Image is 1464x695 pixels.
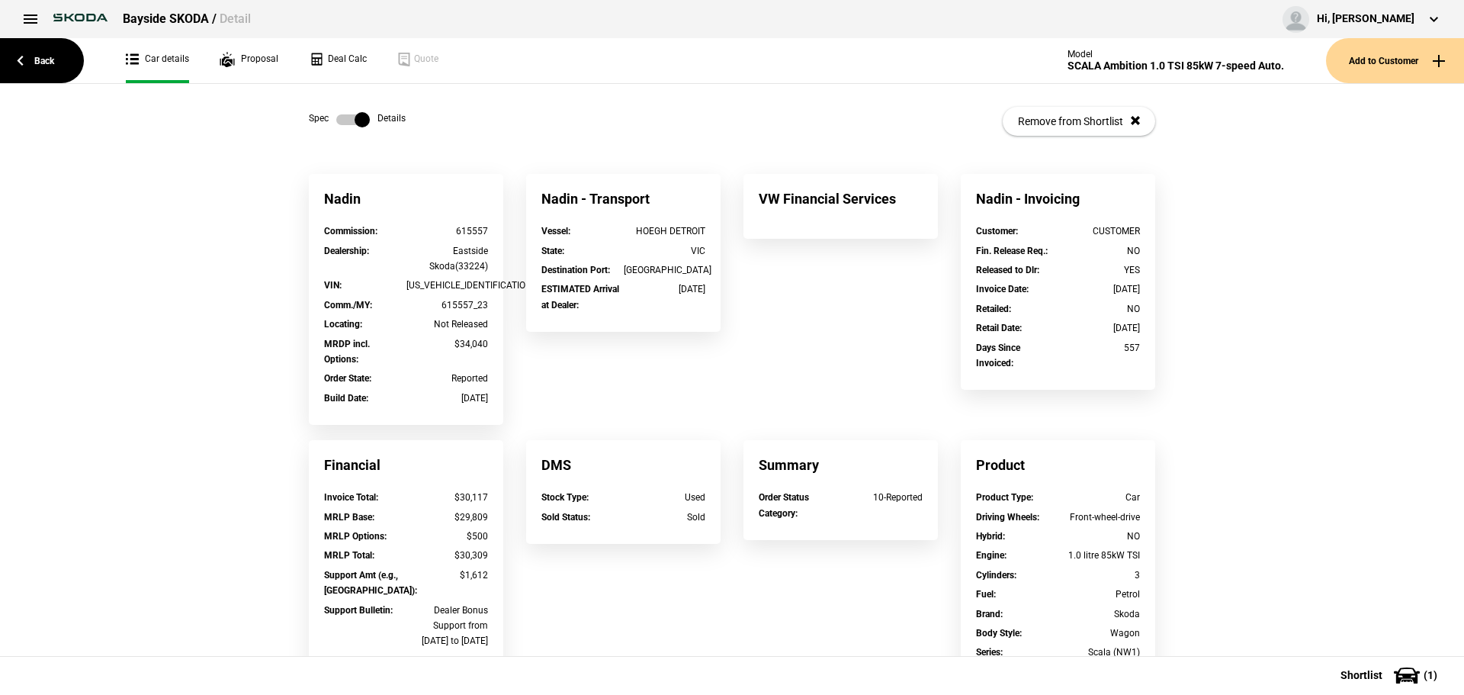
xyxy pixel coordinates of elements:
strong: Cylinders : [976,570,1016,581]
div: Summary [743,440,938,490]
strong: Order Status Category : [759,492,809,518]
strong: Stock Type : [541,492,589,503]
div: Nadin - Invoicing [961,174,1155,224]
div: Product [961,440,1155,490]
div: Front-wheel-drive [1058,510,1141,525]
strong: Body Style : [976,628,1022,639]
strong: Retail Date : [976,323,1022,333]
strong: Locating : [324,319,362,330]
div: 615557 [406,224,489,239]
strong: Fin. Release Req. : [976,246,1048,256]
div: $29,809 [406,510,489,525]
span: Detail [220,11,251,26]
div: HOEGH DETROIT [624,224,706,239]
div: 615557_23 [406,298,489,313]
strong: Order State : [324,373,371,384]
strong: VIN : [324,280,342,291]
div: [DATE] [1058,282,1141,297]
strong: State : [541,246,564,256]
div: NO [1058,243,1141,259]
div: $30,309 [406,548,489,563]
div: Nadin [309,174,503,224]
div: $1,612 [406,568,489,583]
div: Petrol [1058,587,1141,602]
div: [GEOGRAPHIC_DATA] [624,262,706,278]
div: Model [1067,49,1284,60]
strong: Support Comment : [324,655,401,666]
div: Eastside Skoda(33224) [406,243,489,275]
strong: Hybrid : [976,531,1005,542]
strong: Engine : [976,550,1006,561]
strong: Build Date : [324,393,368,404]
div: Not Released [406,317,489,332]
strong: Support Amt (e.g., [GEOGRAPHIC_DATA]) : [324,570,417,596]
strong: Comm./MY : [324,300,372,310]
strong: Support Bulletin : [324,605,393,616]
strong: MRLP Base : [324,512,374,523]
div: 3 [1058,568,1141,583]
strong: Series : [976,647,1003,658]
div: [DATE] [624,282,706,297]
div: Bayside SKODA / [123,11,251,27]
div: Spec Details [309,112,406,127]
a: Proposal [220,38,278,83]
img: skoda.png [46,6,115,29]
div: 557 [1058,340,1141,356]
strong: Commission : [324,226,377,236]
div: NULL [406,653,489,668]
div: NO [1058,529,1141,544]
strong: Retailed : [976,304,1011,314]
strong: Dealership : [324,246,369,256]
div: VIC [624,243,706,259]
div: YES [1058,262,1141,278]
span: Shortlist [1340,670,1382,681]
strong: Destination Port : [541,265,610,275]
strong: Released to Dlr : [976,265,1039,275]
strong: Invoice Total : [324,492,378,503]
div: Car [1058,490,1141,505]
strong: MRDP incl. Options : [324,339,370,365]
strong: Days Since Invoiced : [976,343,1020,368]
a: Deal Calc [309,38,367,83]
div: Sold [624,510,706,525]
strong: Product Type : [976,492,1033,503]
div: CUSTOMER [1058,224,1141,239]
div: [DATE] [1058,320,1141,336]
div: $30,117 [406,490,489,505]
div: Skoda [1058,607,1141,622]
strong: MRLP Options : [324,531,387,542]
strong: Vessel : [541,226,570,236]
div: Nadin - Transport [526,174,721,224]
div: DMS [526,440,721,490]
a: Car details [126,38,189,83]
div: 1.0 litre 85kW TSI [1058,548,1141,563]
div: [US_VEHICLE_IDENTIFICATION_NUMBER] [406,278,489,293]
div: Financial [309,440,503,490]
div: Used [624,490,706,505]
strong: Sold Status : [541,512,590,523]
span: ( 1 ) [1424,670,1437,681]
strong: Brand : [976,609,1003,619]
strong: Driving Wheels : [976,512,1039,523]
button: Remove from Shortlist [1003,107,1155,136]
strong: ESTIMATED Arrival at Dealer : [541,284,619,310]
div: Reported [406,371,489,386]
div: Dealer Bonus Support from [DATE] to [DATE] [406,603,489,649]
div: SCALA Ambition 1.0 TSI 85kW 7-speed Auto. [1067,60,1284,72]
button: Add to Customer [1326,38,1464,83]
button: Shortlist(1) [1318,656,1464,694]
strong: Invoice Date : [976,284,1029,294]
div: $500 [406,529,489,544]
div: [DATE] [406,391,489,406]
strong: Fuel : [976,589,996,600]
div: 10-Reported [841,490,923,505]
div: Scala (NW1) [1058,645,1141,660]
div: $34,040 [406,336,489,352]
div: VW Financial Services [743,174,938,224]
strong: Customer : [976,226,1018,236]
div: Wagon [1058,626,1141,641]
strong: MRLP Total : [324,550,374,561]
div: NO [1058,301,1141,317]
div: Hi, [PERSON_NAME] [1317,11,1414,27]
